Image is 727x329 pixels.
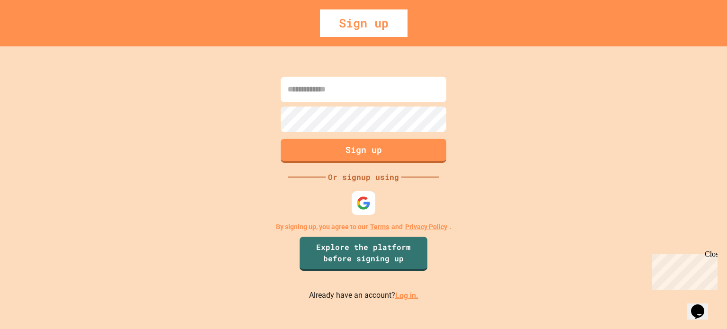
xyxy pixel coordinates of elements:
a: Privacy Policy [405,222,447,232]
p: Already have an account? [309,290,418,302]
a: Log in. [395,291,418,300]
a: Explore the platform before signing up [300,237,427,271]
button: Sign up [281,139,446,163]
iframe: chat widget [687,291,718,320]
p: By signing up, you agree to our and . [276,222,452,232]
div: Chat with us now!Close [4,4,65,60]
iframe: chat widget [648,250,718,290]
a: Terms [370,222,389,232]
div: Sign up [320,9,408,37]
div: Or signup using [326,171,401,183]
img: google-icon.svg [356,196,371,210]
